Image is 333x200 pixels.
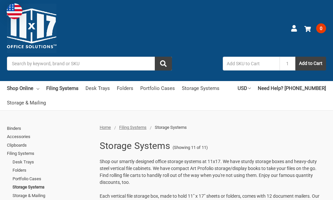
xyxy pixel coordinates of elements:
a: Folders [117,81,133,96]
a: Need Help? [PHONE_NUMBER] [258,81,326,96]
iframe: Google Customer Reviews [279,182,333,200]
button: Add to Cart [295,57,326,71]
a: Desk Trays [85,81,110,96]
img: duty and tax information for United States [7,3,22,19]
a: Filing Systems [46,81,79,96]
a: Storage & Mailing [7,96,46,110]
a: Shop Online [7,81,39,96]
a: Portfolio Cases [13,175,92,183]
a: 0 [304,20,326,37]
input: Add SKU to Cart [223,57,280,71]
a: Desk Trays [13,158,92,166]
span: Shop our smartly designed office storage systems at 11x17. We have sturdy storage boxes and heavy... [100,159,317,185]
img: 11x17.com [7,4,56,53]
span: (Showing 11 of 11) [173,144,208,151]
a: Clipboards [7,141,92,150]
a: Storage & Mailing [13,191,92,200]
a: USD [238,81,251,96]
a: Accessories [7,132,92,141]
a: Filing Systems [7,149,92,158]
a: Storage Systems [182,81,219,96]
a: Storage Systems [13,183,92,191]
span: 0 [316,23,326,33]
h1: Storage Systems [100,137,170,155]
span: Storage Systems [155,125,187,130]
a: Home [100,125,111,130]
a: Folders [13,166,92,175]
a: Binders [7,124,92,133]
a: Filing Systems [119,125,147,130]
a: Portfolio Cases [140,81,175,96]
input: Search by keyword, brand or SKU [7,57,172,71]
